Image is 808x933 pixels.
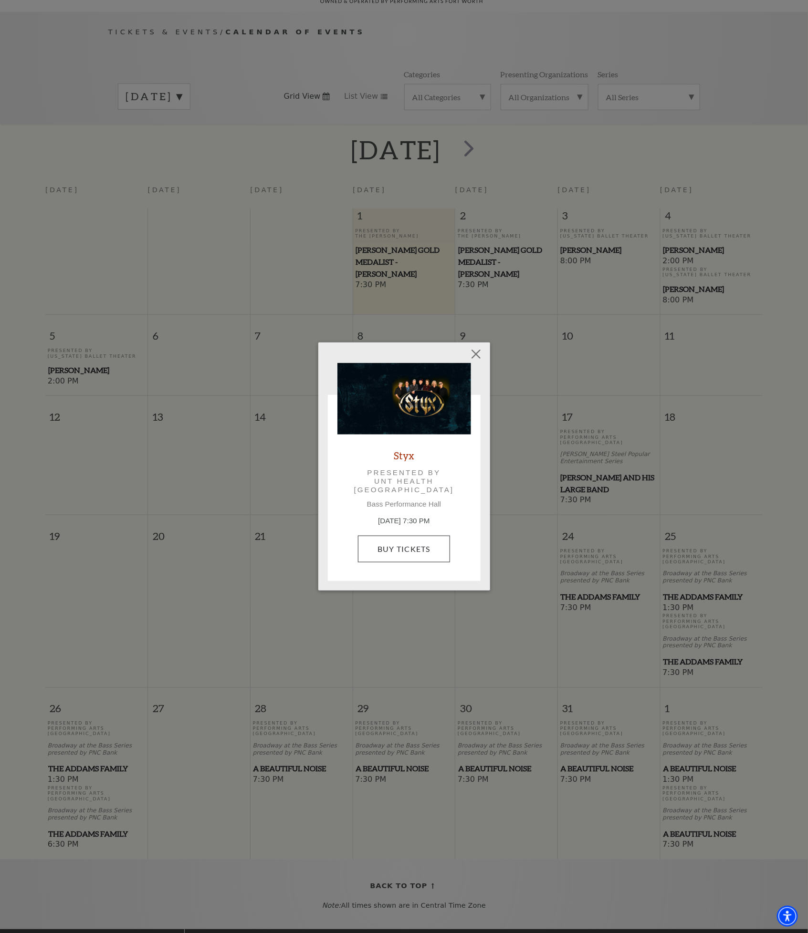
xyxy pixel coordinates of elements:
a: Styx [394,449,414,462]
img: Styx [337,363,471,435]
div: Accessibility Menu [777,906,798,927]
p: Bass Performance Hall [337,500,471,508]
button: Close [467,345,485,363]
a: Buy Tickets [358,536,450,562]
p: Presented by UNT Health [GEOGRAPHIC_DATA] [351,468,458,495]
p: [DATE] 7:30 PM [337,516,471,527]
